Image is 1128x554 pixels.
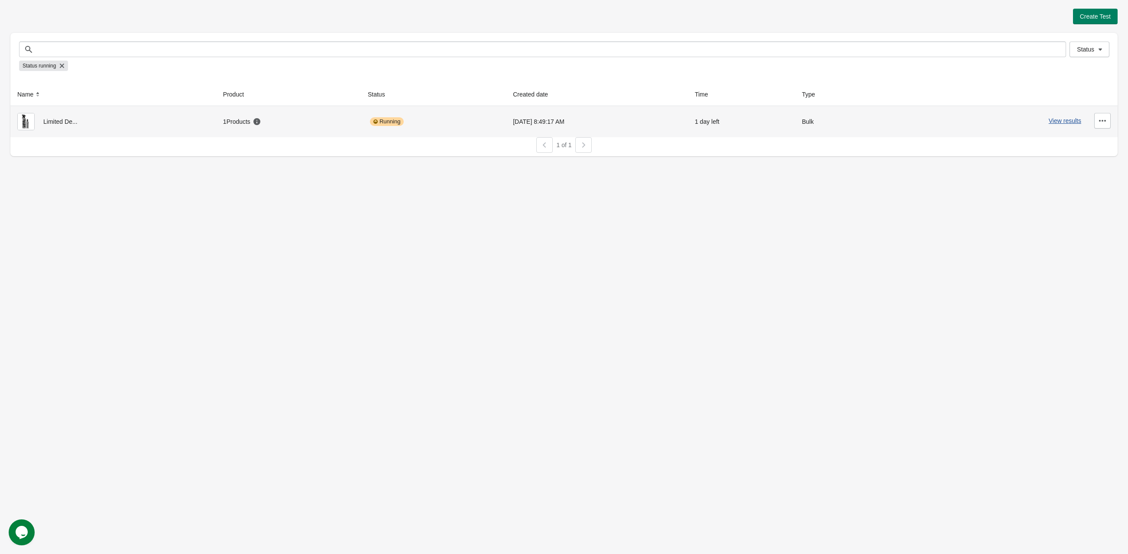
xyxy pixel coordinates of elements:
button: Type [798,87,827,102]
div: Bulk [802,113,887,130]
button: Create Test [1073,9,1118,24]
span: Status running [23,61,56,71]
button: Product [220,87,256,102]
button: Status [364,87,397,102]
div: Running [370,117,404,126]
button: View results [1049,117,1081,124]
span: Create Test [1080,13,1111,20]
button: Created date [509,87,560,102]
button: Time [691,87,720,102]
div: Limited De... [17,113,209,130]
button: Status [1070,42,1109,57]
div: 1 day left [695,113,788,130]
div: 1 Products [223,117,261,126]
span: Status [1077,46,1094,53]
div: [DATE] 8:49:17 AM [513,113,681,130]
span: 1 of 1 [556,142,571,148]
iframe: chat widget [9,519,36,545]
button: Name [14,87,45,102]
